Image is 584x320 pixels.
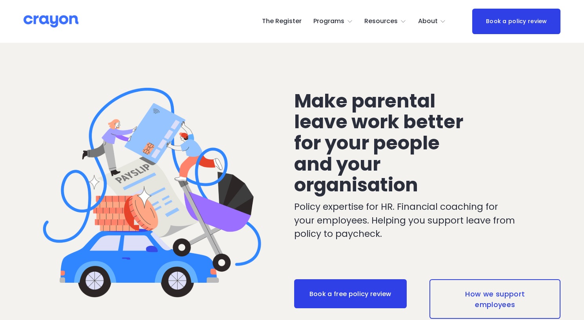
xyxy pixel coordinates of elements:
a: Book a policy review [472,9,560,34]
img: Crayon [24,15,78,28]
a: folder dropdown [313,15,353,28]
a: The Register [262,15,302,28]
span: Make parental leave work better for your people and your organisation [294,87,467,198]
a: Book a free policy review [294,279,407,308]
p: Policy expertise for HR. Financial coaching for your employees. Helping you support leave from po... [294,200,515,241]
span: About [418,16,438,27]
a: folder dropdown [364,15,406,28]
span: Programs [313,16,344,27]
a: How we support employees [429,279,560,319]
a: folder dropdown [418,15,446,28]
span: Resources [364,16,398,27]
